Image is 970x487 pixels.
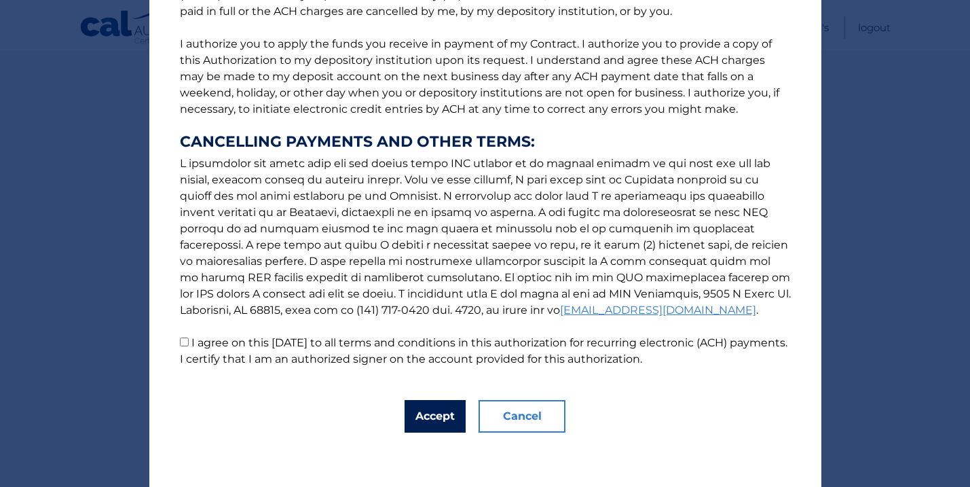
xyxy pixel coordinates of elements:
[180,336,787,365] label: I agree on this [DATE] to all terms and conditions in this authorization for recurring electronic...
[405,400,466,433] button: Accept
[180,134,791,150] strong: CANCELLING PAYMENTS AND OTHER TERMS:
[479,400,565,433] button: Cancel
[560,304,756,317] a: [EMAIL_ADDRESS][DOMAIN_NAME]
